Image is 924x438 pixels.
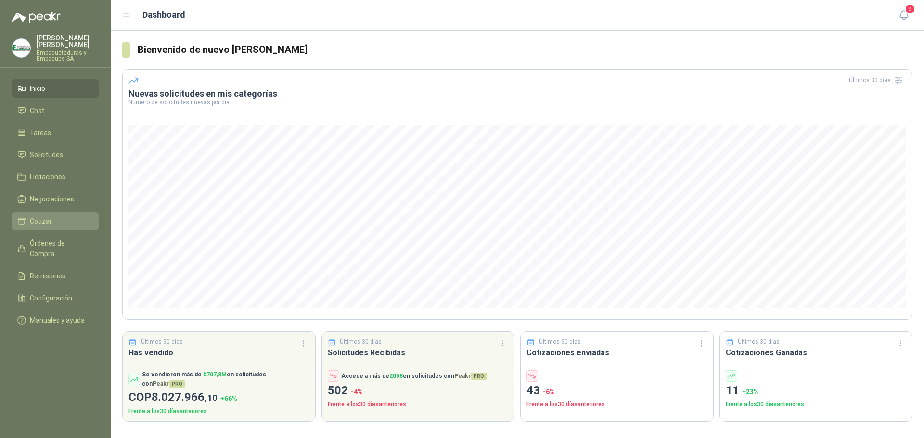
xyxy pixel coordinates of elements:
span: ,10 [205,392,218,403]
p: 43 [526,382,707,400]
a: Licitaciones [12,168,99,186]
span: PRO [471,373,487,380]
p: [PERSON_NAME] [PERSON_NAME] [37,35,99,48]
a: Cotizar [12,212,99,230]
p: Frente a los 30 días anteriores [328,400,509,409]
span: $ 707,8M [203,371,227,378]
p: Frente a los 30 días anteriores [726,400,907,409]
p: Últimos 30 días [539,338,581,347]
span: 2058 [389,373,403,379]
a: Negociaciones [12,190,99,208]
span: Licitaciones [30,172,65,182]
p: Accede a más de en solicitudes con [341,372,487,381]
span: + 23 % [742,388,759,396]
p: Frente a los 30 días anteriores [128,407,309,416]
a: Tareas [12,124,99,142]
img: Logo peakr [12,12,61,23]
h3: Has vendido [128,347,309,359]
span: Inicio [30,83,45,94]
span: Chat [30,105,44,116]
h3: Solicitudes Recibidas [328,347,509,359]
p: Últimos 30 días [141,338,183,347]
span: Órdenes de Compra [30,238,90,259]
p: Empaquetaduras y Empaques SA [37,50,99,62]
h1: Dashboard [142,8,185,22]
h3: Cotizaciones enviadas [526,347,707,359]
p: 11 [726,382,907,400]
button: 9 [895,7,912,24]
p: Últimos 30 días [738,338,780,347]
a: Configuración [12,289,99,307]
a: Remisiones [12,267,99,285]
p: 502 [328,382,509,400]
span: Solicitudes [30,150,63,160]
p: Últimos 30 días [340,338,382,347]
div: Últimos 30 días [849,73,906,88]
a: Manuales y ayuda [12,311,99,329]
span: -6 % [543,388,555,396]
a: Solicitudes [12,146,99,164]
span: Peakr [153,380,185,387]
span: PRO [169,380,185,388]
img: Company Logo [12,39,30,57]
span: Tareas [30,127,51,138]
a: Inicio [12,79,99,98]
span: 9 [905,4,915,13]
span: + 66 % [220,395,237,402]
span: Remisiones [30,271,65,281]
span: Configuración [30,293,72,303]
span: Manuales y ayuda [30,315,85,325]
span: Negociaciones [30,194,74,204]
p: Número de solicitudes nuevas por día [128,100,906,105]
span: 8.027.966 [152,390,218,404]
span: Peakr [454,373,487,379]
span: -4 % [351,388,363,396]
h3: Nuevas solicitudes en mis categorías [128,88,906,100]
a: Órdenes de Compra [12,234,99,263]
p: Frente a los 30 días anteriores [526,400,707,409]
a: Chat [12,101,99,120]
span: Cotizar [30,216,52,226]
p: COP [128,388,309,407]
p: Se vendieron más de en solicitudes con [142,370,309,388]
h3: Bienvenido de nuevo [PERSON_NAME] [138,42,912,57]
h3: Cotizaciones Ganadas [726,347,907,359]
